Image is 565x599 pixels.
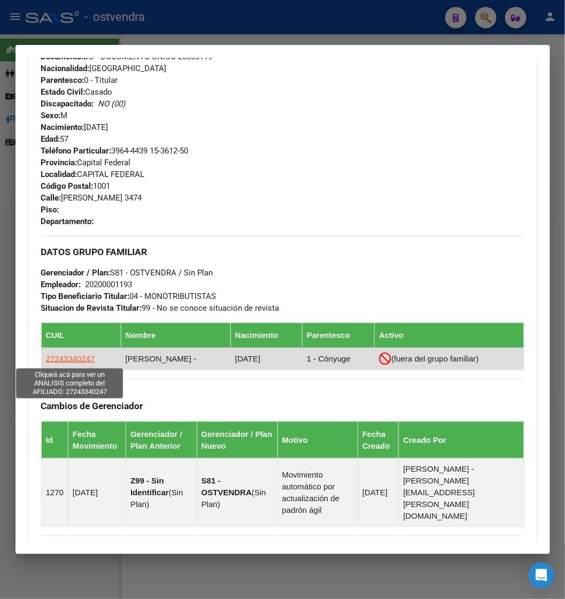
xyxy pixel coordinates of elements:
[41,87,113,97] span: Casado
[41,193,142,203] span: [PERSON_NAME] 3474
[41,122,84,132] strong: Nacimiento:
[41,181,94,191] strong: Código Postal:
[41,280,81,289] strong: Empleador:
[41,303,280,313] span: 99 - No se conoce situación de revista
[303,323,375,348] th: Parentesco
[41,75,118,85] span: 0 - Titular
[358,421,399,458] th: Fecha Creado
[41,134,69,144] span: 57
[41,323,121,348] th: CUIL
[41,246,524,258] h3: DATOS GRUPO FAMILIAR
[41,111,61,120] strong: Sexo:
[41,111,68,120] span: M
[41,99,94,109] strong: Discapacitado:
[41,303,142,313] strong: Situacion de Revista Titular:
[41,64,167,73] span: [GEOGRAPHIC_DATA]
[41,291,216,301] span: 04 - MONOTRIBUTISTAS
[230,348,302,370] td: [DATE]
[41,146,189,156] span: 3964-4439 15-3612-50
[41,64,90,73] strong: Nacionalidad:
[529,563,554,588] div: Open Intercom Messenger
[46,354,95,363] span: 27243340247
[41,205,59,214] strong: Piso:
[41,170,78,179] strong: Localidad:
[41,134,60,144] strong: Edad:
[202,476,252,497] strong: S81 - OSTVENDRA
[121,348,230,370] td: [PERSON_NAME] -
[68,421,126,458] th: Fecha Movimiento
[399,458,524,526] td: [PERSON_NAME] - [PERSON_NAME][EMAIL_ADDRESS][PERSON_NAME][DOMAIN_NAME]
[41,75,84,85] strong: Parentesco:
[202,488,266,509] span: Sin Plan
[86,279,133,290] div: 20200001193
[41,400,524,412] h3: Cambios de Gerenciador
[41,268,213,278] span: S81 - OSTVENDRA / Sin Plan
[375,323,524,348] th: Activo
[41,181,111,191] span: 1001
[391,355,478,364] span: (fuera del grupo familiar)
[41,193,61,203] strong: Calle:
[197,421,277,458] th: Gerenciador / Plan Nuevo
[41,158,131,167] span: Capital Federal
[277,458,358,526] td: Movimiento automático por actualización de padrón ágil
[130,488,183,509] span: Sin Plan
[126,458,197,526] td: ( )
[41,268,111,278] strong: Gerenciador / Plan:
[126,421,197,458] th: Gerenciador / Plan Anterior
[41,458,68,526] td: 1270
[68,458,126,526] td: [DATE]
[41,158,78,167] strong: Provincia:
[230,323,302,348] th: Nacimiento
[41,170,145,179] span: CAPITAL FEDERAL
[197,458,277,526] td: ( )
[41,291,130,301] strong: Tipo Beneficiario Titular:
[41,87,86,97] strong: Estado Civil:
[41,122,109,132] span: [DATE]
[399,421,524,458] th: Creado Por
[121,323,230,348] th: Nombre
[98,99,126,109] i: NO (00)
[303,348,375,370] td: 1 - Cónyuge
[41,146,112,156] strong: Teléfono Particular:
[41,421,68,458] th: Id
[277,421,358,458] th: Motivo
[41,217,94,226] strong: Departamento:
[358,458,399,526] td: [DATE]
[130,476,169,497] strong: Z99 - Sin Identificar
